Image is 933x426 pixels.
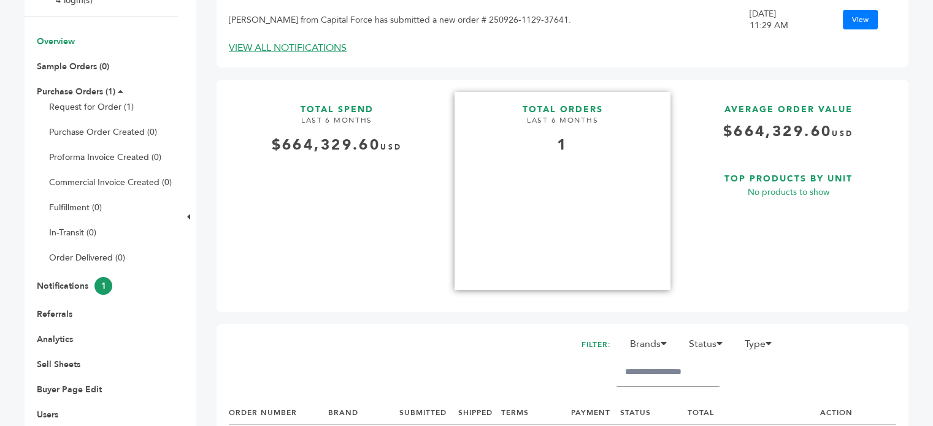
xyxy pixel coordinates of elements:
a: VIEW ALL NOTIFICATIONS [229,41,347,55]
a: Referrals [37,308,72,320]
h3: TOP PRODUCTS BY UNIT [680,161,896,185]
a: Buyer Page Edit [37,384,102,395]
span: USD [832,129,853,139]
h3: TOTAL ORDERS [455,92,670,116]
span: USD [380,142,402,152]
a: TOTAL SPEND LAST 6 MONTHS $664,329.60USD [229,92,445,291]
span: 1 [94,277,112,295]
a: Commercial Invoice Created (0) [49,177,172,188]
h2: FILTER: [582,337,611,353]
li: Status [683,337,736,357]
h4: LAST 6 MONTHS [229,115,445,135]
h4: LAST 6 MONTHS [455,115,670,135]
h4: $664,329.60 [680,121,896,151]
div: [DATE] 11:29 AM [750,8,799,31]
a: Analytics [37,333,73,345]
a: Order Delivered (0) [49,252,125,264]
a: Fulfillment (0) [49,202,102,213]
a: Notifications1 [37,280,112,292]
th: TOTAL [687,401,777,424]
th: ACTION [777,401,852,424]
a: Request for Order (1) [49,101,134,113]
a: Purchase Order Created (0) [49,126,157,138]
a: TOTAL ORDERS LAST 6 MONTHS 1 [455,92,670,291]
a: AVERAGE ORDER VALUE $664,329.60USD [680,92,896,151]
th: SUBMITTED [399,401,458,424]
a: In-Transit (0) [49,227,96,238]
th: SHIPPED [458,401,501,424]
a: Users [37,409,58,420]
a: Sell Sheets [37,359,80,370]
h3: TOTAL SPEND [229,92,445,116]
th: TERMS [501,401,571,424]
h3: AVERAGE ORDER VALUE [680,92,896,116]
li: Type [739,337,785,357]
div: 1 [455,135,670,156]
div: $664,329.60 [229,135,445,156]
a: Proforma Invoice Created (0) [49,151,161,163]
a: View [843,10,878,29]
th: ORDER NUMBER [229,401,328,424]
th: STATUS [620,401,687,424]
a: TOP PRODUCTS BY UNIT No products to show [680,161,896,290]
a: Sample Orders (0) [37,61,109,72]
p: No products to show [680,185,896,200]
a: Purchase Orders (1) [37,86,115,97]
li: Brands [624,337,680,357]
th: BRAND [328,401,399,424]
input: Filter by keywords [616,357,720,387]
th: PAYMENT [571,401,620,424]
a: Overview [37,36,75,47]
